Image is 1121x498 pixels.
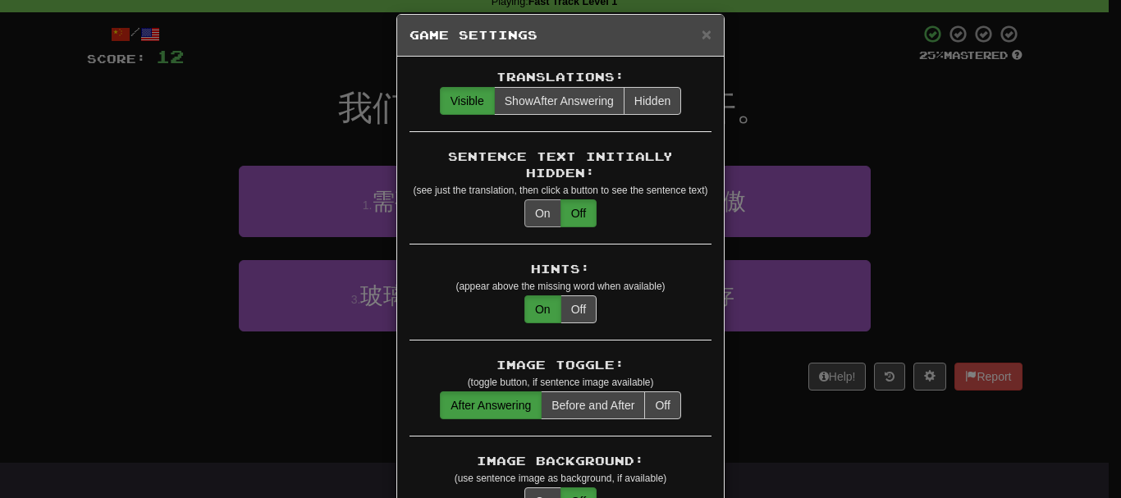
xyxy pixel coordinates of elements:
div: Hints: [410,261,711,277]
button: Off [560,199,597,227]
small: (see just the translation, then click a button to see the sentence text) [414,185,708,196]
button: Visible [440,87,495,115]
button: Off [560,295,597,323]
small: (use sentence image as background, if available) [455,473,666,484]
span: Show [505,94,533,107]
button: Off [644,391,680,419]
button: On [524,295,561,323]
small: (toggle button, if sentence image available) [468,377,654,388]
button: After Answering [440,391,542,419]
button: Close [702,25,711,43]
span: × [702,25,711,43]
div: Sentence Text Initially Hidden: [410,148,711,181]
h5: Game Settings [410,27,711,43]
div: Translations: [410,69,711,85]
button: Before and After [541,391,645,419]
button: Hidden [624,87,681,115]
button: ShowAfter Answering [494,87,625,115]
div: Image Toggle: [410,357,711,373]
span: After Answering [505,94,614,107]
div: translations [440,391,681,419]
button: On [524,199,561,227]
div: Image Background: [410,453,711,469]
small: (appear above the missing word when available) [455,281,665,292]
div: translations [440,87,681,115]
